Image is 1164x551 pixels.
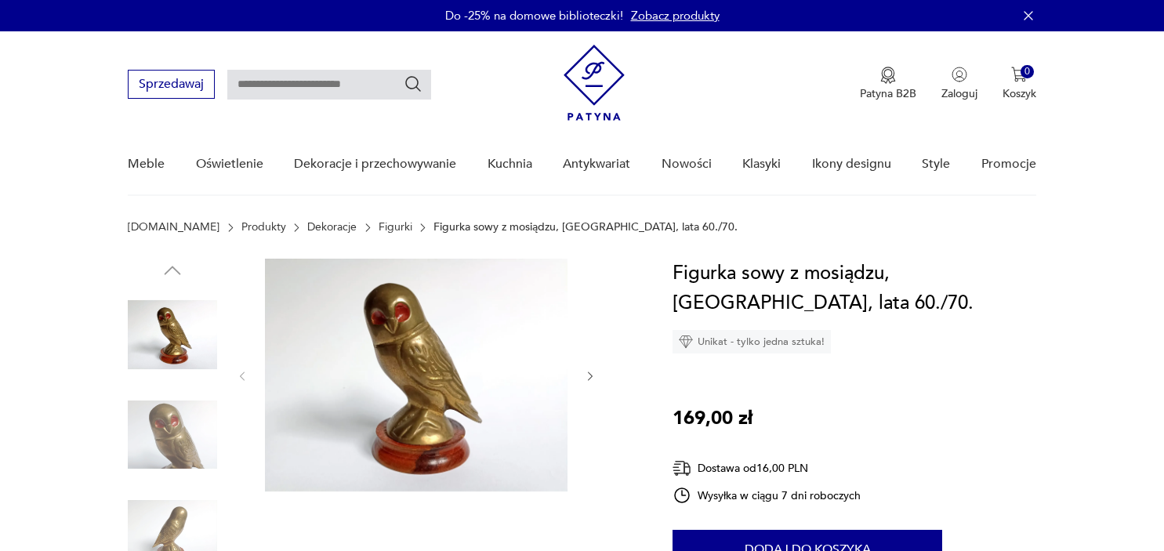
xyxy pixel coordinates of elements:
[379,221,412,234] a: Figurki
[1003,86,1036,101] p: Koszyk
[488,134,532,194] a: Kuchnia
[445,8,623,24] p: Do -25% na domowe biblioteczki!
[662,134,712,194] a: Nowości
[1011,67,1027,82] img: Ikona koszyka
[679,335,693,349] img: Ikona diamentu
[860,86,916,101] p: Patyna B2B
[1003,67,1036,101] button: 0Koszyk
[1021,65,1034,78] div: 0
[631,8,720,24] a: Zobacz produkty
[128,290,217,379] img: Zdjęcie produktu Figurka sowy z mosiądzu, Niemcy, lata 60./70.
[812,134,891,194] a: Ikony designu
[294,134,456,194] a: Dekoracje i przechowywanie
[128,80,215,91] a: Sprzedawaj
[673,486,861,505] div: Wysyłka w ciągu 7 dni roboczych
[128,390,217,480] img: Zdjęcie produktu Figurka sowy z mosiądzu, Niemcy, lata 60./70.
[981,134,1036,194] a: Promocje
[128,221,219,234] a: [DOMAIN_NAME]
[941,67,977,101] button: Zaloguj
[128,134,165,194] a: Meble
[952,67,967,82] img: Ikonka użytkownika
[673,459,861,478] div: Dostawa od 16,00 PLN
[742,134,781,194] a: Klasyki
[563,134,630,194] a: Antykwariat
[241,221,286,234] a: Produkty
[880,67,896,84] img: Ikona medalu
[404,74,422,93] button: Szukaj
[941,86,977,101] p: Zaloguj
[673,330,831,353] div: Unikat - tylko jedna sztuka!
[673,459,691,478] img: Ikona dostawy
[673,404,752,433] p: 169,00 zł
[128,70,215,99] button: Sprzedawaj
[433,221,738,234] p: Figurka sowy z mosiądzu, [GEOGRAPHIC_DATA], lata 60./70.
[307,221,357,234] a: Dekoracje
[265,259,567,491] img: Zdjęcie produktu Figurka sowy z mosiądzu, Niemcy, lata 60./70.
[922,134,950,194] a: Style
[860,67,916,101] a: Ikona medaluPatyna B2B
[564,45,625,121] img: Patyna - sklep z meblami i dekoracjami vintage
[196,134,263,194] a: Oświetlenie
[673,259,1035,318] h1: Figurka sowy z mosiądzu, [GEOGRAPHIC_DATA], lata 60./70.
[860,67,916,101] button: Patyna B2B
